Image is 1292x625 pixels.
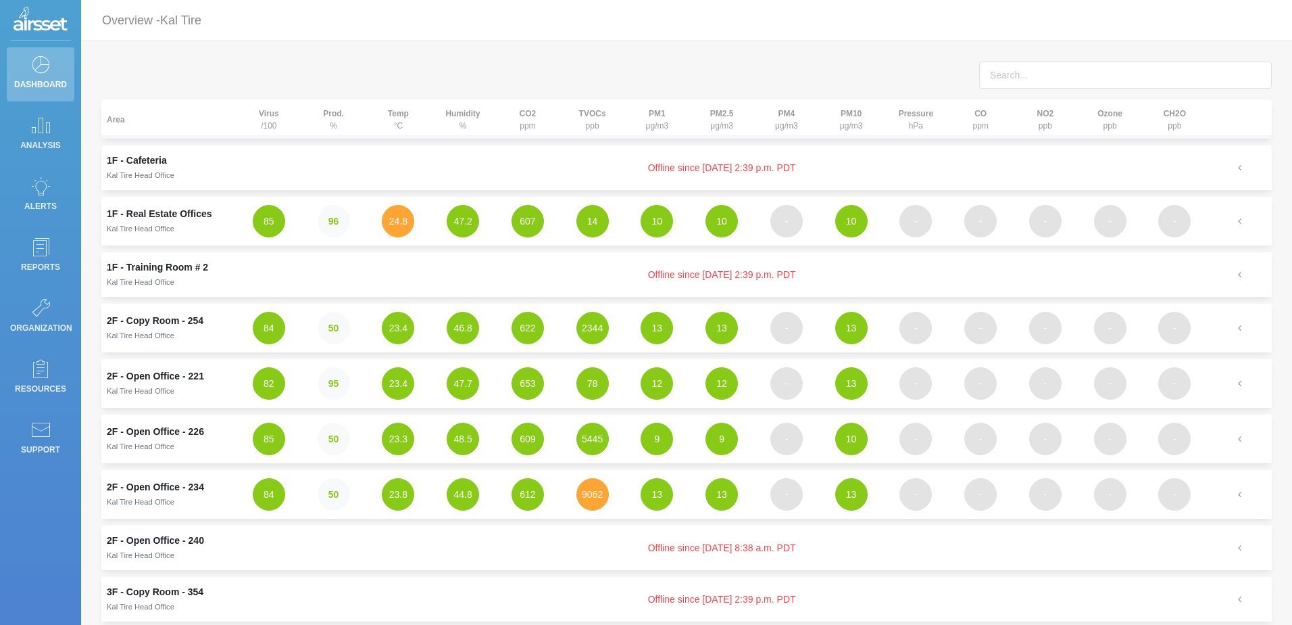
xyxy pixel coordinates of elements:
button: - [899,423,932,455]
button: 5445 [576,423,609,455]
button: 23.4 [382,312,414,344]
button: 10 [705,205,738,237]
img: Logo [14,7,68,34]
button: - [770,205,803,237]
p: Support [10,440,71,460]
strong: Prod. [323,109,344,118]
button: 622 [512,312,544,344]
small: Kal Tire Head Office [107,171,174,179]
a: Alerts [7,169,74,223]
th: μg/m3 [819,99,884,139]
th: ppb [1078,99,1143,139]
button: - [964,312,997,344]
button: - [964,478,997,511]
strong: CO2 [520,109,537,118]
button: 12 [705,367,738,400]
button: 9062 [576,478,609,511]
button: 13 [641,312,673,344]
td: 2F - Copy Room - 254Kal Tire Head Office [101,304,237,352]
span: Kal Tire [160,14,201,27]
th: % [301,99,366,139]
strong: 50 [328,489,339,500]
strong: CO [974,109,987,118]
button: 95 [318,367,350,400]
button: 12 [641,367,673,400]
td: 1F - CafeteriaKal Tire Head Office [101,145,237,190]
button: 2344 [576,312,609,344]
button: - [964,423,997,455]
button: 23.3 [382,423,414,455]
td: 2F - Open Office - 221Kal Tire Head Office [101,359,237,408]
th: /100 [237,99,301,139]
button: 47.2 [447,205,479,237]
p: Overview - [102,8,201,33]
p: Reports [10,257,71,277]
th: ppm [495,99,560,139]
strong: Virus [259,109,279,118]
small: Kal Tire Head Office [107,387,174,395]
button: 13 [705,478,738,511]
button: 24.8 [382,205,414,237]
p: Analysis [10,135,71,156]
button: 13 [705,312,738,344]
button: 78 [576,367,609,400]
button: - [1029,367,1062,400]
small: Kal Tire Head Office [107,551,174,559]
th: hPa [884,99,949,139]
th: μg/m3 [625,99,690,139]
strong: 95 [328,378,339,389]
button: 13 [835,312,868,344]
button: 9 [641,423,673,455]
button: 13 [641,478,673,511]
input: Search... [979,62,1272,89]
th: μg/m3 [689,99,754,139]
strong: NO2 [1037,109,1054,118]
small: Kal Tire Head Office [107,603,174,611]
button: 612 [512,478,544,511]
a: Analysis [7,108,74,162]
button: - [770,423,803,455]
button: - [1094,312,1126,344]
button: - [1158,478,1191,511]
button: - [899,478,932,511]
th: % [430,99,495,139]
button: 84 [253,312,285,344]
td: 1F - Real Estate OfficesKal Tire Head Office [101,197,237,246]
button: - [1029,205,1062,237]
small: Kal Tire Head Office [107,442,174,450]
a: Resources [7,352,74,406]
button: 84 [253,478,285,511]
button: 96 [318,205,350,237]
button: 609 [512,423,544,455]
small: Kal Tire Head Office [107,225,174,233]
button: - [899,205,932,237]
td: Offline since [DATE] 2:39 p.m. PDT [237,577,1207,622]
button: - [899,367,932,400]
button: - [1029,478,1062,511]
button: 48.5 [447,423,479,455]
th: ppb [560,99,625,139]
a: Organization [7,291,74,345]
button: - [1094,423,1126,455]
button: 23.4 [382,367,414,400]
button: - [1029,312,1062,344]
td: Offline since [DATE] 2:39 p.m. PDT [237,145,1207,190]
strong: 50 [328,434,339,444]
button: 10 [835,205,868,237]
button: 50 [318,312,350,344]
p: Alerts [10,196,71,216]
button: 653 [512,367,544,400]
button: - [899,312,932,344]
a: Reports [7,230,74,284]
td: 1F - Training Room # 2Kal Tire Head Office [101,252,237,297]
th: ppb [1143,99,1208,139]
button: 50 [318,423,350,455]
button: 607 [512,205,544,237]
th: °C [366,99,431,139]
button: 9 [705,423,738,455]
button: - [1094,205,1126,237]
button: 50 [318,478,350,511]
button: 46.8 [447,312,479,344]
strong: Pressure [899,109,933,118]
button: - [1029,423,1062,455]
